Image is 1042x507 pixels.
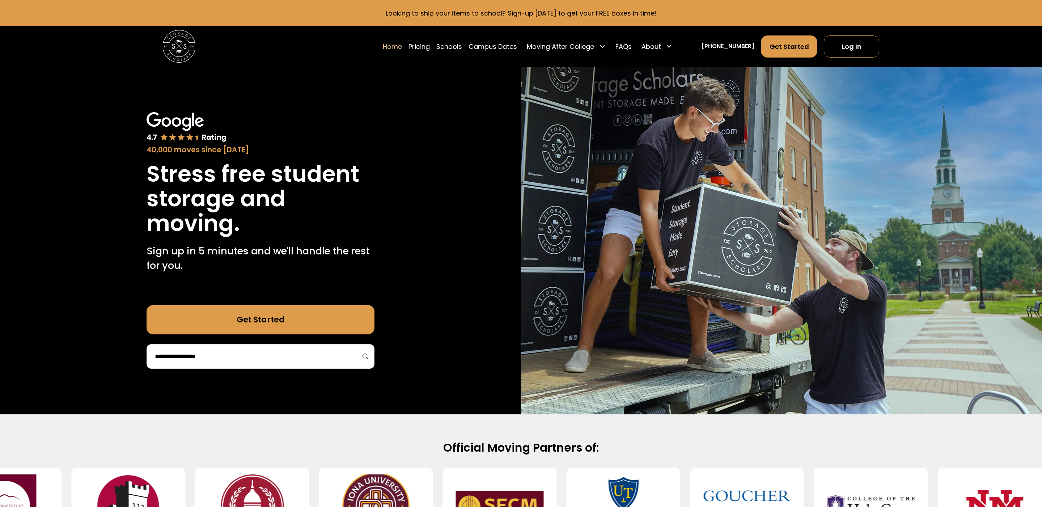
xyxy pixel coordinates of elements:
[521,67,1042,414] img: Storage Scholars makes moving and storage easy.
[615,35,632,58] a: FAQs
[436,35,462,58] a: Schools
[524,35,609,58] div: Moving After College
[469,35,517,58] a: Campus Dates
[147,162,374,236] h1: Stress free student storage and moving.
[638,35,676,58] div: About
[147,305,374,334] a: Get Started
[702,42,754,51] a: [PHONE_NUMBER]
[383,35,402,58] a: Home
[147,244,374,273] p: Sign up in 5 minutes and we'll handle the rest for you.
[527,42,594,51] div: Moving After College
[824,35,879,58] a: Log In
[147,112,226,143] img: Google 4.7 star rating
[641,42,661,51] div: About
[147,144,374,155] div: 40,000 moves since [DATE]
[761,35,817,58] a: Get Started
[163,30,195,63] a: home
[408,35,430,58] a: Pricing
[386,9,657,18] a: Looking to ship your items to school? Sign-up [DATE] to get your FREE boxes in time!
[163,30,195,63] img: Storage Scholars main logo
[260,440,781,455] h2: Official Moving Partners of:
